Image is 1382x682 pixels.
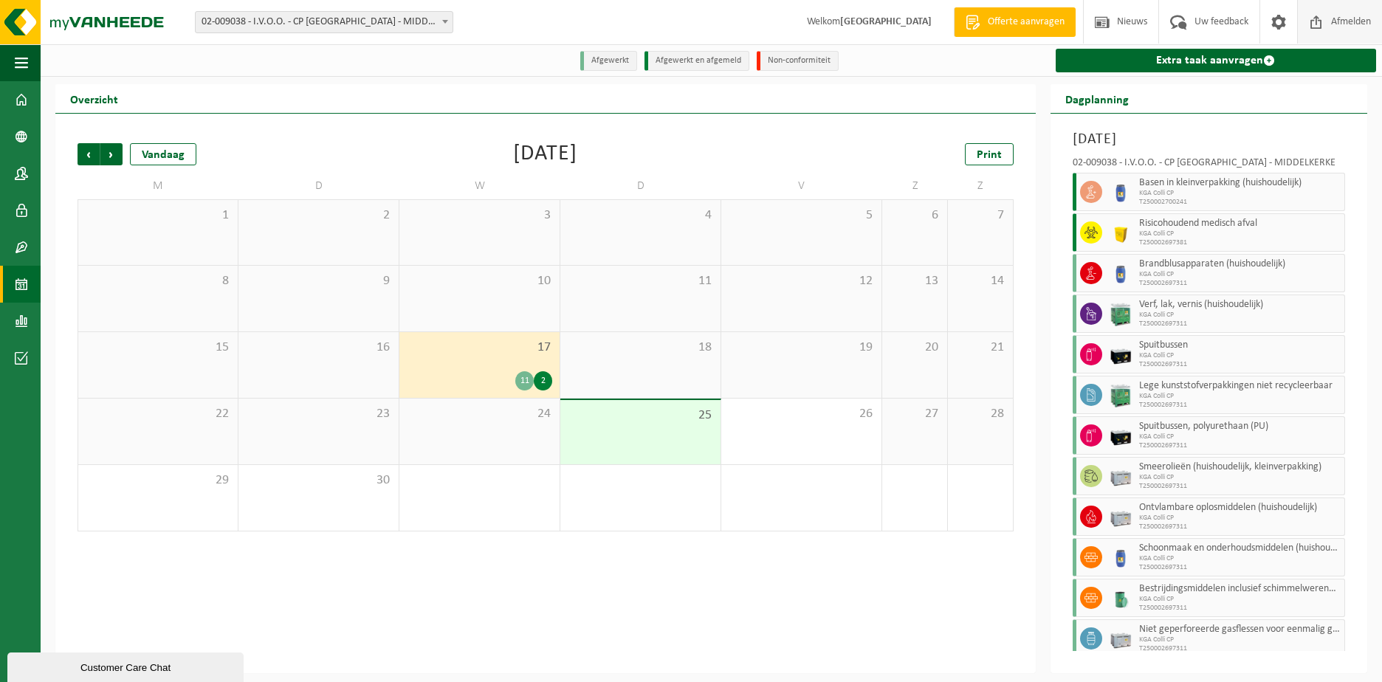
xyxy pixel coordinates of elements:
[1110,546,1132,568] img: PB-OT-0120-HPE-00-02
[1139,461,1341,473] span: Smeerolieën (huishoudelijk, kleinverpakking)
[729,207,874,224] span: 5
[1139,401,1341,410] span: T250002697311
[1139,542,1341,554] span: Schoonmaak en onderhoudsmiddelen (huishoudelijk)
[78,143,100,165] span: Vorige
[1139,392,1341,401] span: KGA Colli CP
[644,51,749,71] li: Afgewerkt en afgemeld
[515,371,534,390] div: 11
[1110,465,1132,487] img: PB-LB-0680-HPE-GY-11
[1139,230,1341,238] span: KGA Colli CP
[955,207,1005,224] span: 7
[407,406,552,422] span: 24
[1139,351,1341,360] span: KGA Colli CP
[86,406,230,422] span: 22
[1110,262,1132,284] img: PB-OT-0120-HPE-00-02
[1139,360,1341,369] span: T250002697311
[246,340,391,356] span: 16
[955,406,1005,422] span: 28
[1139,198,1341,207] span: T250002700241
[1110,627,1132,650] img: PB-LB-0680-HPE-GY-11
[948,173,1014,199] td: Z
[1110,343,1132,365] img: PB-LB-0680-HPE-BK-11
[1139,279,1341,288] span: T250002697311
[246,207,391,224] span: 2
[984,15,1068,30] span: Offerte aanvragen
[1139,595,1341,604] span: KGA Colli CP
[1139,583,1341,595] span: Bestrijdingsmiddelen inclusief schimmelwerende beschermingsmiddelen (huishoudelijk)
[568,407,713,424] span: 25
[86,472,230,489] span: 29
[1056,49,1376,72] a: Extra taak aanvragen
[1139,177,1341,189] span: Basen in kleinverpakking (huishoudelijk)
[86,207,230,224] span: 1
[1139,433,1341,441] span: KGA Colli CP
[1139,644,1341,653] span: T250002697311
[1139,311,1341,320] span: KGA Colli CP
[882,173,948,199] td: Z
[86,273,230,289] span: 8
[1110,221,1132,244] img: LP-SB-00050-HPE-22
[840,16,932,27] strong: [GEOGRAPHIC_DATA]
[1073,128,1345,151] h3: [DATE]
[568,340,713,356] span: 18
[1139,441,1341,450] span: T250002697311
[238,173,399,199] td: D
[246,406,391,422] span: 23
[7,650,247,682] iframe: chat widget
[757,51,839,71] li: Non-conformiteit
[534,371,552,390] div: 2
[977,149,1002,161] span: Print
[100,143,123,165] span: Volgende
[1139,299,1341,311] span: Verf, lak, vernis (huishoudelijk)
[954,7,1076,37] a: Offerte aanvragen
[1139,604,1341,613] span: T250002697311
[1139,238,1341,247] span: T250002697381
[1139,189,1341,198] span: KGA Colli CP
[407,207,552,224] span: 3
[78,173,238,199] td: M
[1110,383,1132,407] img: PB-HB-1400-HPE-GN-11
[1110,302,1132,326] img: PB-HB-1400-HPE-GN-11
[1139,258,1341,270] span: Brandblusapparaten (huishoudelijk)
[1139,514,1341,523] span: KGA Colli CP
[1110,424,1132,447] img: PB-LB-0680-HPE-BK-11
[568,273,713,289] span: 11
[407,273,552,289] span: 10
[721,173,882,199] td: V
[1139,320,1341,328] span: T250002697311
[1110,587,1132,609] img: PB-OT-0200-MET-00-02
[1139,482,1341,491] span: T250002697311
[1110,506,1132,528] img: PB-LB-0680-HPE-GY-11
[890,207,940,224] span: 6
[1073,158,1345,173] div: 02-009038 - I.V.O.O. - CP [GEOGRAPHIC_DATA] - MIDDELKERKE
[890,406,940,422] span: 27
[1139,502,1341,514] span: Ontvlambare oplosmiddelen (huishoudelijk)
[1139,563,1341,572] span: T250002697311
[246,273,391,289] span: 9
[1139,218,1341,230] span: Risicohoudend medisch afval
[196,12,453,32] span: 02-009038 - I.V.O.O. - CP MIDDELKERKE - MIDDELKERKE
[1139,554,1341,563] span: KGA Colli CP
[1139,635,1341,644] span: KGA Colli CP
[729,273,874,289] span: 12
[1139,340,1341,351] span: Spuitbussen
[890,273,940,289] span: 13
[580,51,637,71] li: Afgewerkt
[1139,270,1341,279] span: KGA Colli CP
[399,173,560,199] td: W
[560,173,721,199] td: D
[1051,84,1144,113] h2: Dagplanning
[1139,523,1341,531] span: T250002697311
[513,143,577,165] div: [DATE]
[130,143,196,165] div: Vandaag
[1139,380,1341,392] span: Lege kunststofverpakkingen niet recycleerbaar
[1139,421,1341,433] span: Spuitbussen, polyurethaan (PU)
[55,84,133,113] h2: Overzicht
[246,472,391,489] span: 30
[890,340,940,356] span: 20
[729,406,874,422] span: 26
[955,273,1005,289] span: 14
[1110,181,1132,203] img: PB-OT-0120-HPE-00-02
[965,143,1014,165] a: Print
